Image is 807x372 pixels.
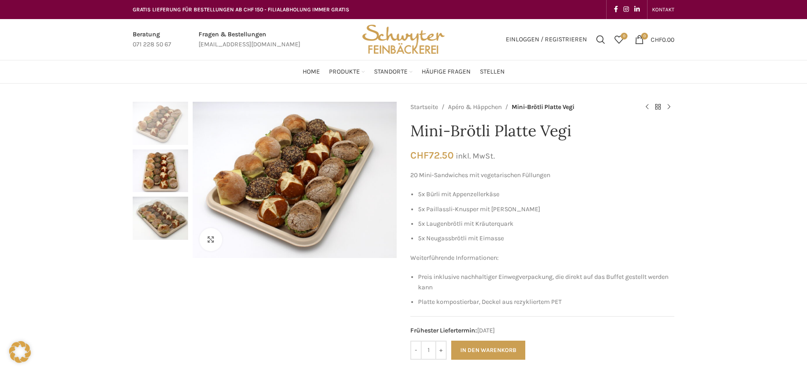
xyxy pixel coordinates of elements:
span: [DATE] [410,326,674,336]
a: Einloggen / Registrieren [501,30,592,49]
input: Produktmenge [422,341,435,360]
span: Häufige Fragen [422,68,471,76]
a: 0 CHF0.00 [630,30,679,49]
a: Suchen [592,30,610,49]
div: Secondary navigation [648,0,679,19]
span: GRATIS LIEFERUNG FÜR BESTELLUNGEN AB CHF 150 - FILIALABHOLUNG IMMER GRATIS [133,6,349,13]
div: Main navigation [128,63,679,81]
a: Previous product [642,102,653,113]
a: Produkte [329,63,365,81]
small: inkl. MwSt. [456,151,495,160]
nav: Breadcrumb [410,102,633,113]
a: Site logo [359,35,448,43]
img: Mini-Brötli Platte Vegi [133,102,188,145]
a: Home [303,63,320,81]
img: Mini-Brötli Platte Vegi – Bild 2 [133,149,188,193]
p: Weiterführende Informationen: [410,253,674,263]
a: 0 [610,30,628,49]
span: Produkte [329,68,360,76]
li: Platte kompostierbar, Deckel aus rezykliertem PET [418,297,674,307]
a: Stellen [480,63,505,81]
bdi: 0.00 [651,35,674,43]
span: Standorte [374,68,408,76]
span: Mini-Brötli Platte Vegi [512,102,574,112]
li: 5x Bürli mit Appenzellerkäse [418,189,674,199]
span: 0 [621,33,628,40]
span: 0 [641,33,648,40]
span: Stellen [480,68,505,76]
li: 5x Laugenbrötli mit Kräuterquark [418,219,674,229]
a: Infobox link [199,30,300,50]
bdi: 72.50 [410,149,453,161]
a: Standorte [374,63,413,81]
span: CHF [651,35,662,43]
a: Facebook social link [611,3,621,16]
div: Meine Wunschliste [610,30,628,49]
a: Instagram social link [621,3,632,16]
img: Bäckerei Schwyter [359,19,448,60]
li: 5x Paillassli-Knusper mit [PERSON_NAME] [418,204,674,214]
p: 20 Mini-Sandwiches mit vegetarischen Füllungen [410,170,674,180]
a: Apéro & Häppchen [448,102,502,112]
a: KONTAKT [652,0,674,19]
a: Linkedin social link [632,3,643,16]
span: KONTAKT [652,6,674,13]
input: - [410,341,422,360]
span: CHF [410,149,429,161]
input: + [435,341,447,360]
span: Home [303,68,320,76]
li: Preis inklusive nachhaltiger Einwegverpackung, die direkt auf das Buffet gestellt werden kann [418,272,674,293]
h1: Mini-Brötli Platte Vegi [410,122,674,140]
li: 5x Neugassbrötli mit Eimasse [418,233,674,243]
img: Mini-Brötli Platte Vegi – Bild 3 [133,197,188,240]
a: Häufige Fragen [422,63,471,81]
a: Next product [663,102,674,113]
button: In den Warenkorb [451,341,525,360]
a: Startseite [410,102,438,112]
span: Frühester Liefertermin: [410,327,477,334]
span: Einloggen / Registrieren [506,36,587,43]
a: Infobox link [133,30,171,50]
